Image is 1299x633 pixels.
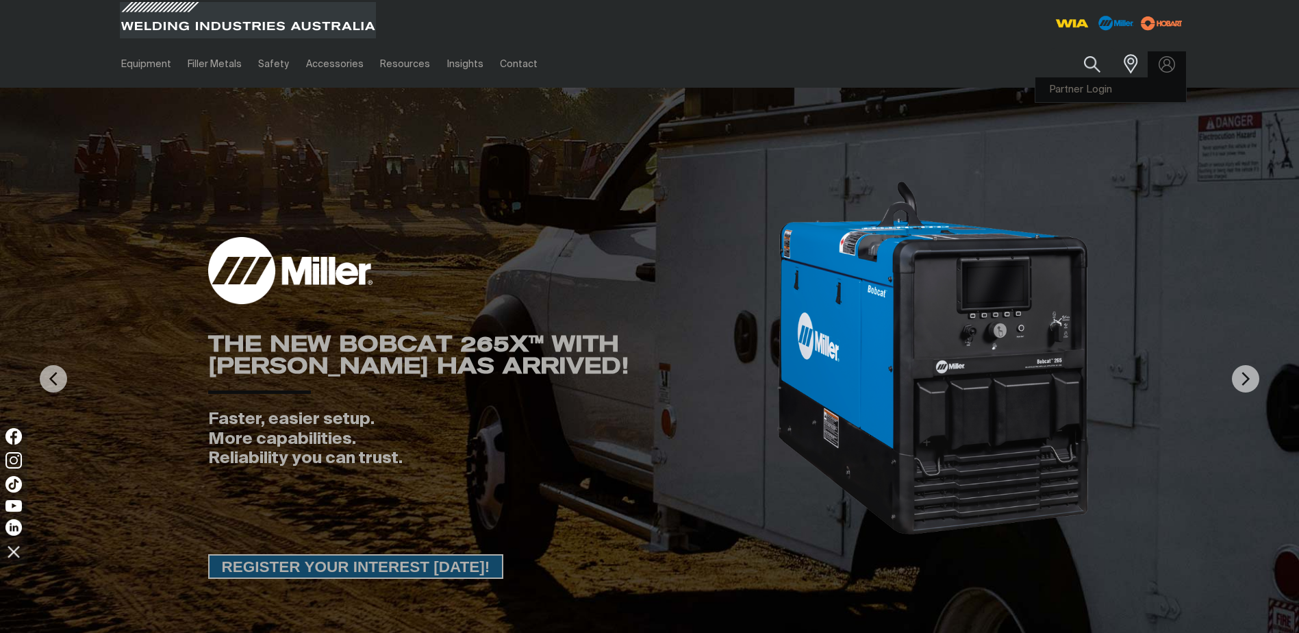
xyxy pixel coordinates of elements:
[2,540,25,563] img: hide socials
[5,500,22,512] img: YouTube
[5,428,22,445] img: Facebook
[113,40,179,88] a: Equipment
[210,554,503,579] span: REGISTER YOUR INTEREST [DATE]!
[250,40,297,88] a: Safety
[5,519,22,536] img: LinkedIn
[1035,77,1186,103] a: Partner Login
[5,452,22,469] img: Instagram
[113,40,918,88] nav: Main
[208,554,504,579] a: REGISTER YOUR INTEREST TODAY!
[179,40,250,88] a: Filler Metals
[208,333,777,377] div: THE NEW BOBCAT 265X™ WITH [PERSON_NAME] HAS ARRIVED!
[1069,48,1115,80] button: Search products
[1137,13,1187,34] img: miller
[372,40,438,88] a: Resources
[208,410,777,469] div: Faster, easier setup. More capabilities. Reliability you can trust.
[298,40,372,88] a: Accessories
[40,365,67,393] img: PrevArrow
[1232,365,1259,393] img: NextArrow
[5,476,22,493] img: TikTok
[1051,48,1115,80] input: Product name or item number...
[438,40,491,88] a: Insights
[492,40,546,88] a: Contact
